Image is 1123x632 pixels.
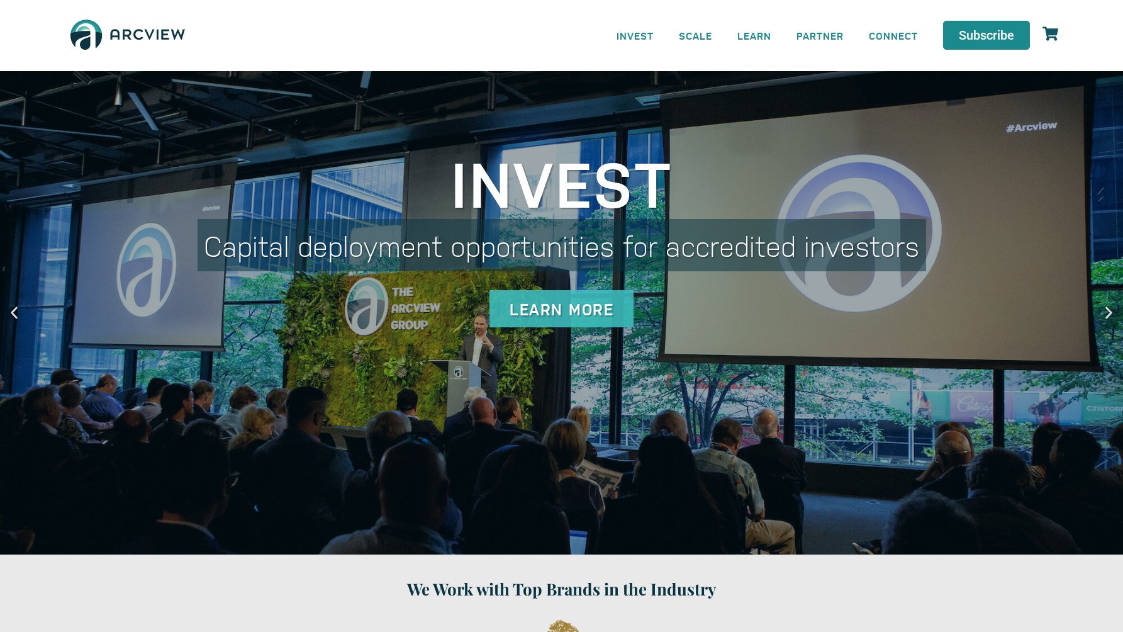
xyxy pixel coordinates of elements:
img: The Arcview Group [65,13,191,59]
div: Invest [198,150,926,213]
a: SCALE [666,21,725,50]
a: PARTNER [784,21,856,50]
h1: We Work with Top Brands in the Industry [65,577,1059,601]
div: Next slide [1101,305,1117,320]
a: INVEST [604,21,666,50]
div: Learn More [489,290,634,327]
div: Previous slide [6,305,22,320]
nav: Menu [604,21,930,50]
a: CONNECT [856,21,930,50]
span: Subscribe [959,29,1014,42]
a: LEARN [725,21,784,50]
a: Subscribe [943,21,1030,50]
div: Capital deployment opportunities for accredited investors [198,219,926,271]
